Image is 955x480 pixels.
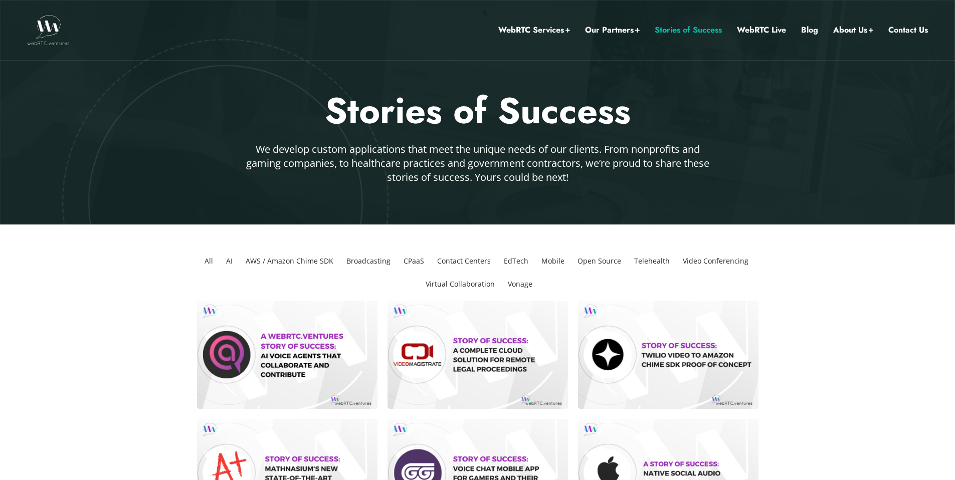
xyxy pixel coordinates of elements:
[655,24,722,37] a: Stories of Success
[500,250,532,273] li: EdTech
[400,250,428,273] li: CPaaS
[630,250,674,273] li: Telehealth
[888,24,928,37] a: Contact Us
[422,273,499,296] li: Virtual Collaboration
[574,250,625,273] li: Open Source
[679,250,752,273] li: Video Conferencing
[585,24,640,37] a: Our Partners
[537,250,568,273] li: Mobile
[737,24,786,37] a: WebRTC Live
[433,250,495,273] li: Contact Centers
[801,24,818,37] a: Blog
[27,15,70,45] img: WebRTC.ventures
[184,88,771,135] h2: Stories of Success
[342,250,395,273] li: Broadcasting
[242,250,337,273] li: AWS / Amazon Chime SDK
[243,142,712,184] p: We develop custom applications that meet the unique needs of our clients. From nonprofits and gam...
[504,273,536,296] li: Vonage
[222,250,237,273] li: AI
[201,250,217,273] li: All
[833,24,873,37] a: About Us
[498,24,570,37] a: WebRTC Services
